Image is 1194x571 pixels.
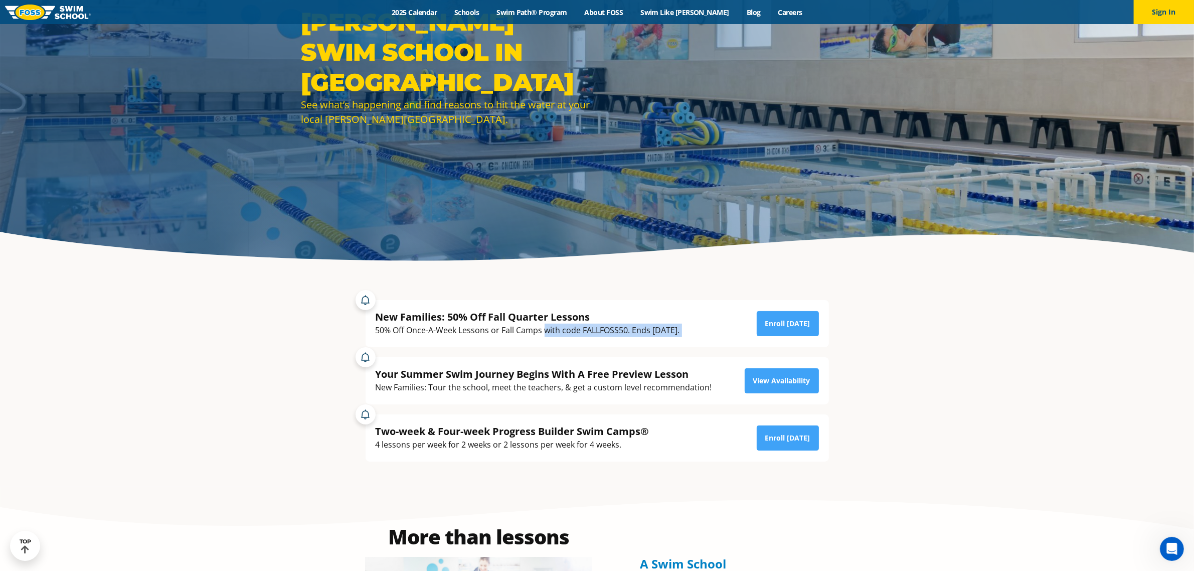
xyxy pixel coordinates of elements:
a: 2025 Calendar [383,8,446,17]
a: Schools [446,8,488,17]
div: See what’s happening and find reasons to hit the water at your local [PERSON_NAME][GEOGRAPHIC_DATA]. [301,97,592,126]
a: Swim Path® Program [488,8,576,17]
a: Swim Like [PERSON_NAME] [632,8,738,17]
a: View Availability [745,368,819,393]
div: New Families: 50% Off Fall Quarter Lessons [376,310,680,324]
div: Two-week & Four-week Progress Builder Swim Camps® [376,424,649,438]
h2: More than lessons [365,527,592,547]
div: New Families: Tour the school, meet the teachers, & get a custom level recommendation! [376,381,712,394]
a: About FOSS [576,8,632,17]
a: Blog [738,8,769,17]
img: FOSS Swim School Logo [5,5,91,20]
div: 50% Off Once-A-Week Lessons or Fall Camps with code FALLFOSS50. Ends [DATE]. [376,324,680,337]
h1: [PERSON_NAME] Swim School in [GEOGRAPHIC_DATA] [301,7,592,97]
div: 4 lessons per week for 2 weeks or 2 lessons per week for 4 weeks. [376,438,649,452]
a: Enroll [DATE] [757,311,819,336]
iframe: Intercom live chat [1160,537,1184,561]
div: Your Summer Swim Journey Begins With A Free Preview Lesson [376,367,712,381]
a: Enroll [DATE] [757,425,819,451]
a: Careers [769,8,811,17]
div: TOP [20,538,31,554]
